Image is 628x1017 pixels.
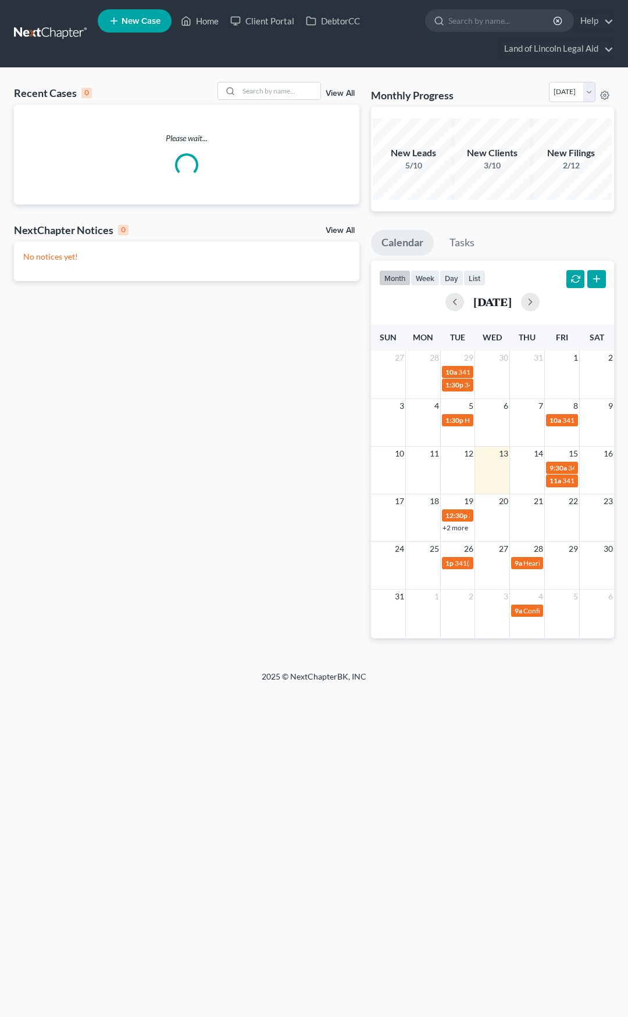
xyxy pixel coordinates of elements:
[537,399,544,413] span: 7
[373,146,454,160] div: New Leads
[445,380,463,389] span: 1:30p
[463,351,474,365] span: 29
[533,494,544,508] span: 21
[463,494,474,508] span: 19
[502,590,509,603] span: 3
[394,590,405,603] span: 31
[572,351,579,365] span: 1
[602,494,614,508] span: 23
[429,542,440,556] span: 25
[519,332,536,342] span: Thu
[602,447,614,461] span: 16
[469,511,581,520] span: 341(a) meeting for [PERSON_NAME]
[502,399,509,413] span: 6
[224,10,300,31] a: Client Portal
[439,230,485,256] a: Tasks
[602,542,614,556] span: 30
[498,38,613,59] a: Land of Lincoln Legal Aid
[118,225,129,235] div: 0
[326,89,355,98] a: View All
[463,270,486,286] button: list
[239,82,320,99] input: Search by name...
[443,523,468,532] a: +2 more
[498,542,509,556] span: 27
[433,399,440,413] span: 4
[498,494,509,508] span: 20
[607,590,614,603] span: 6
[326,227,355,235] a: View All
[394,447,405,461] span: 10
[445,511,468,520] span: 12:30p
[445,416,463,425] span: 1:30p
[549,416,561,425] span: 10a
[300,10,366,31] a: DebtorCC
[463,447,474,461] span: 12
[35,671,593,692] div: 2025 © NextChapterBK, INC
[379,270,411,286] button: month
[81,88,92,98] div: 0
[572,590,579,603] span: 5
[371,230,434,256] a: Calendar
[533,542,544,556] span: 28
[14,86,92,100] div: Recent Cases
[607,399,614,413] span: 9
[429,351,440,365] span: 28
[468,590,474,603] span: 2
[122,17,160,26] span: New Case
[452,160,533,171] div: 3/10
[394,494,405,508] span: 17
[515,606,522,615] span: 9a
[445,368,457,376] span: 10a
[575,10,613,31] a: Help
[498,447,509,461] span: 13
[440,270,463,286] button: day
[549,476,561,485] span: 11a
[398,399,405,413] span: 3
[371,88,454,102] h3: Monthly Progress
[458,368,570,376] span: 341(a) meeting for [PERSON_NAME]
[483,332,502,342] span: Wed
[445,559,454,567] span: 1p
[429,494,440,508] span: 18
[533,351,544,365] span: 31
[568,447,579,461] span: 15
[373,160,454,171] div: 5/10
[515,559,522,567] span: 9a
[537,590,544,603] span: 4
[568,542,579,556] span: 29
[452,146,533,160] div: New Clients
[607,351,614,365] span: 2
[590,332,604,342] span: Sat
[14,223,129,237] div: NextChapter Notices
[14,132,359,144] p: Please wait...
[23,251,350,263] p: No notices yet!
[568,494,579,508] span: 22
[556,332,568,342] span: Fri
[498,351,509,365] span: 30
[473,296,512,308] h2: [DATE]
[429,447,440,461] span: 11
[413,332,433,342] span: Mon
[465,380,577,389] span: 341(a) Meeting for [PERSON_NAME]
[175,10,224,31] a: Home
[463,542,474,556] span: 26
[468,399,474,413] span: 5
[530,160,612,171] div: 2/12
[380,332,397,342] span: Sun
[450,332,465,342] span: Tue
[533,447,544,461] span: 14
[572,399,579,413] span: 8
[530,146,612,160] div: New Filings
[448,10,555,31] input: Search by name...
[549,463,567,472] span: 9:30a
[411,270,440,286] button: week
[394,351,405,365] span: 27
[394,542,405,556] span: 24
[433,590,440,603] span: 1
